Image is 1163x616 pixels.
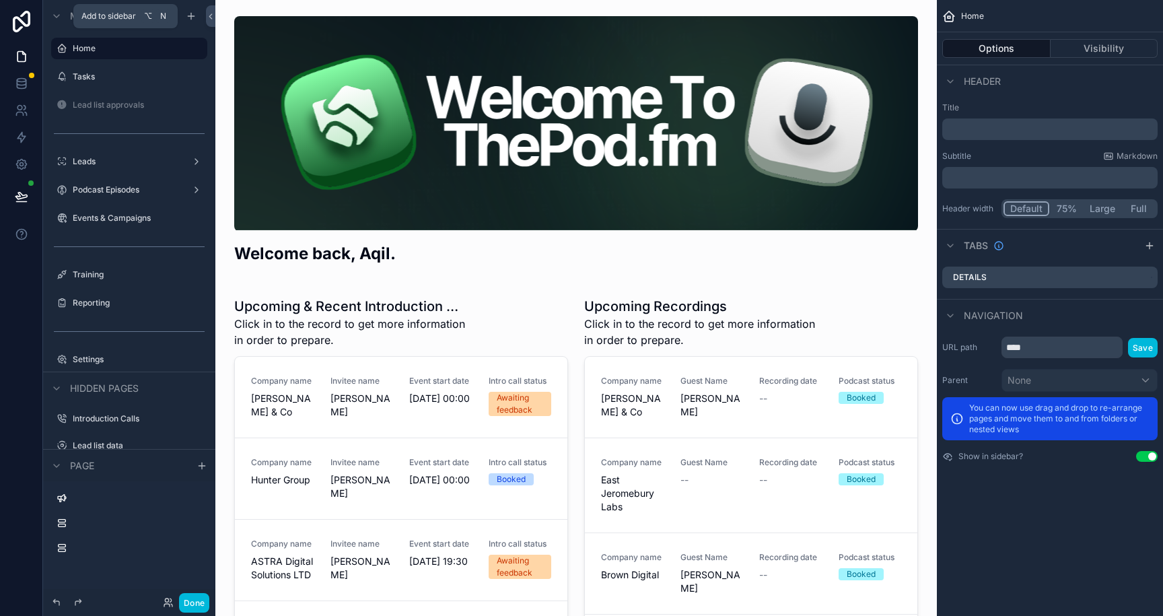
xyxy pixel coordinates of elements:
[73,71,199,82] label: Tasks
[942,203,996,214] label: Header width
[958,451,1023,462] label: Show in sidebar?
[73,413,199,424] label: Introduction Calls
[1121,201,1156,216] button: Full
[73,184,180,195] label: Podcast Episodes
[73,354,199,365] label: Settings
[73,156,180,167] label: Leads
[1128,338,1158,357] button: Save
[942,375,996,386] label: Parent
[73,100,199,110] label: Lead list approvals
[179,593,209,613] button: Done
[73,43,199,54] label: Home
[81,11,136,22] span: Add to sidebar
[73,440,199,451] label: Lead list data
[961,11,984,22] span: Home
[964,239,988,252] span: Tabs
[942,167,1158,189] div: scrollable content
[953,272,987,283] label: Details
[964,75,1001,88] span: Header
[942,118,1158,140] div: scrollable content
[70,382,139,395] span: Hidden pages
[73,213,199,224] label: Events & Campaigns
[70,9,98,23] span: Menu
[942,39,1051,58] button: Options
[43,481,215,572] div: scrollable content
[1117,151,1158,162] span: Markdown
[157,11,168,22] span: N
[143,11,153,22] span: ⌥
[70,459,94,473] span: Page
[969,403,1150,435] p: You can now use drag and drop to re-arrange pages and move them to and from folders or nested views
[964,309,1023,322] span: Navigation
[942,342,996,353] label: URL path
[1103,151,1158,162] a: Markdown
[1003,201,1049,216] button: Default
[1051,39,1158,58] button: Visibility
[73,269,199,280] label: Training
[1008,374,1031,387] span: None
[73,298,199,308] label: Reporting
[942,151,971,162] label: Subtitle
[1049,201,1084,216] button: 75%
[942,102,1158,113] label: Title
[1084,201,1121,216] button: Large
[1001,369,1158,392] button: None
